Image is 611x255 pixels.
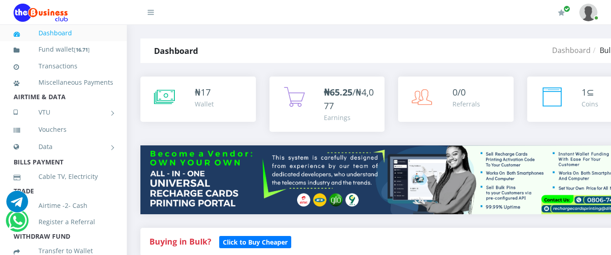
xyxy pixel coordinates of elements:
a: VTU [14,101,113,124]
a: Register a Referral [14,212,113,232]
div: Coins [582,99,598,109]
a: Transactions [14,56,113,77]
a: Click to Buy Cheaper [219,236,291,247]
a: Cable TV, Electricity [14,166,113,187]
a: Miscellaneous Payments [14,72,113,93]
a: Chat for support [8,217,27,231]
b: Click to Buy Cheaper [223,238,288,246]
b: 16.71 [76,46,88,53]
strong: Dashboard [154,45,198,56]
span: 1 [582,86,587,98]
span: 17 [201,86,211,98]
div: Earnings [324,113,376,122]
span: 0/0 [452,86,466,98]
div: Referrals [452,99,480,109]
div: ₦ [195,86,214,99]
a: ₦65.25/₦4,077 Earnings [269,77,385,132]
strong: Buying in Bulk? [149,236,211,247]
a: ₦17 Wallet [140,77,256,122]
span: Renew/Upgrade Subscription [563,5,570,12]
a: Chat for support [6,197,28,212]
img: User [579,4,597,21]
a: Dashboard [552,45,591,55]
a: 0/0 Referrals [398,77,514,122]
a: Airtime -2- Cash [14,195,113,216]
small: [ ] [74,46,90,53]
i: Renew/Upgrade Subscription [558,9,565,16]
a: Data [14,135,113,158]
img: Logo [14,4,68,22]
a: Dashboard [14,23,113,43]
div: ⊆ [582,86,598,99]
b: ₦65.25 [324,86,352,98]
a: Fund wallet[16.71] [14,39,113,60]
div: Wallet [195,99,214,109]
a: Vouchers [14,119,113,140]
span: /₦4,077 [324,86,374,112]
